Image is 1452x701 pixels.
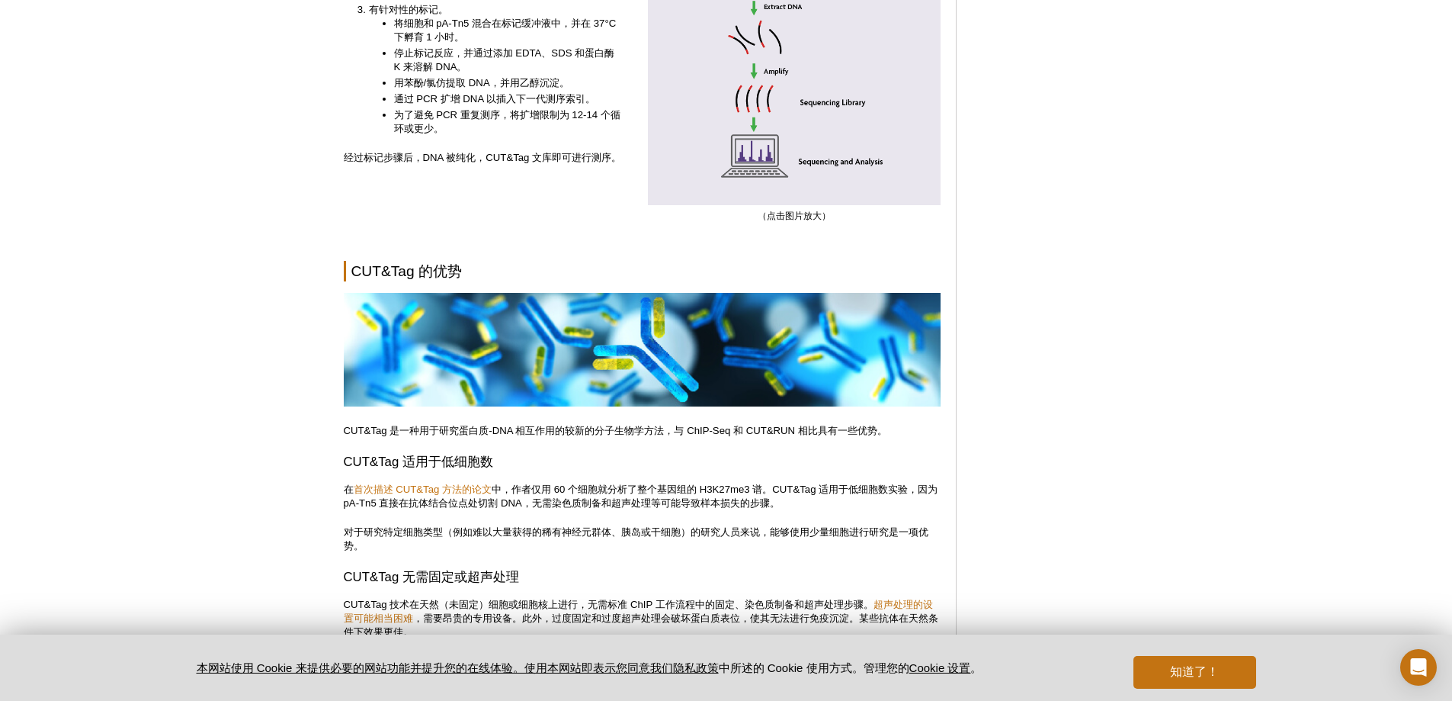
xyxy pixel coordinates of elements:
[719,661,852,674] font: 中所述的 Cookie 使用方式
[394,109,620,134] font: 为了避免 PCR 重复测序，将扩增限制为 12-14 个循环或更少。
[394,47,615,72] font: 停止标记反应，并通过添加 EDTA、SDS 和蛋白酶 K 来溶解 DNA。
[970,661,982,674] font: 。
[909,661,971,676] button: Cookie 设置
[758,211,831,221] font: （点击图片放大）
[344,484,938,509] font: 中，作者仅用 60 个细胞就分析了整个基因组的 H3K27me3 谱。CUT&Tag 适用于低细胞数实验，因为 pA-Tn5 直接在抗体结合位点处切割 DNA，无需染色质制备和超声处理等可能导致...
[1170,665,1219,678] font: 知道了！
[344,613,938,638] font: ，需要昂贵的专用设备。此外，过度固定和过度超声处理会破坏蛋白质表位，使其无法进行免疫沉淀。某些抗体在天然条件下效果更佳。
[344,484,354,495] font: 在
[394,18,617,43] font: 将细胞和 pA-Tn5 混合在标记缓冲液中，并在 37°C 下孵育 1 小时。
[344,455,493,469] font: CUT&Tag 适用于低细胞数
[344,570,519,584] font: CUT&Tag 无需固定或超声处理
[394,77,569,88] font: 用苯酚/氯仿提取 DNA，并用乙醇沉淀。
[351,263,463,279] font: CUT&Tag 的优势
[344,293,941,407] img: CUT&Tag 优势
[909,661,971,674] font: Cookie 设置
[344,425,887,436] font: CUT&Tag 是一种用于研究蛋白质-DNA 相互作用的较新的分子生物学方法，与 ChIP-Seq 和 CUT&RUN 相比具有一些优势。
[197,661,719,674] a: 本网站使用 Cookie 来提供必要的网站功能并提升您的在线体验。使用本网站即表示您同意我们隐私政策
[344,599,933,624] a: 超声处理的设置可能相当困难
[852,661,909,674] font: 。管理您的
[1400,649,1437,686] div: 打开 Intercom Messenger
[344,152,622,163] font: 经过标记步骤后，DNA 被纯化，CUT&Tag 文库即可进行测序。
[369,4,448,15] font: 有针对性的标记。
[394,93,596,105] font: 通过 PCR 扩增 DNA 以插入下一代测序索引。
[344,599,873,610] font: CUT&Tag 技术在天然（未固定）细胞或细胞核上进行，无需标准 ChIP 工作流程中的固定、染色质制备和超声处理步骤。
[344,526,928,551] font: 对于研究特定细胞类型（例如难以大量获得的稀有神经元群体、胰岛或干细胞）的研究人员来说，能够使用少量细胞进行研究是一项优势。
[354,484,492,495] a: 首次描述 CUT&Tag 方法的论文
[1133,656,1255,689] button: 知道了！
